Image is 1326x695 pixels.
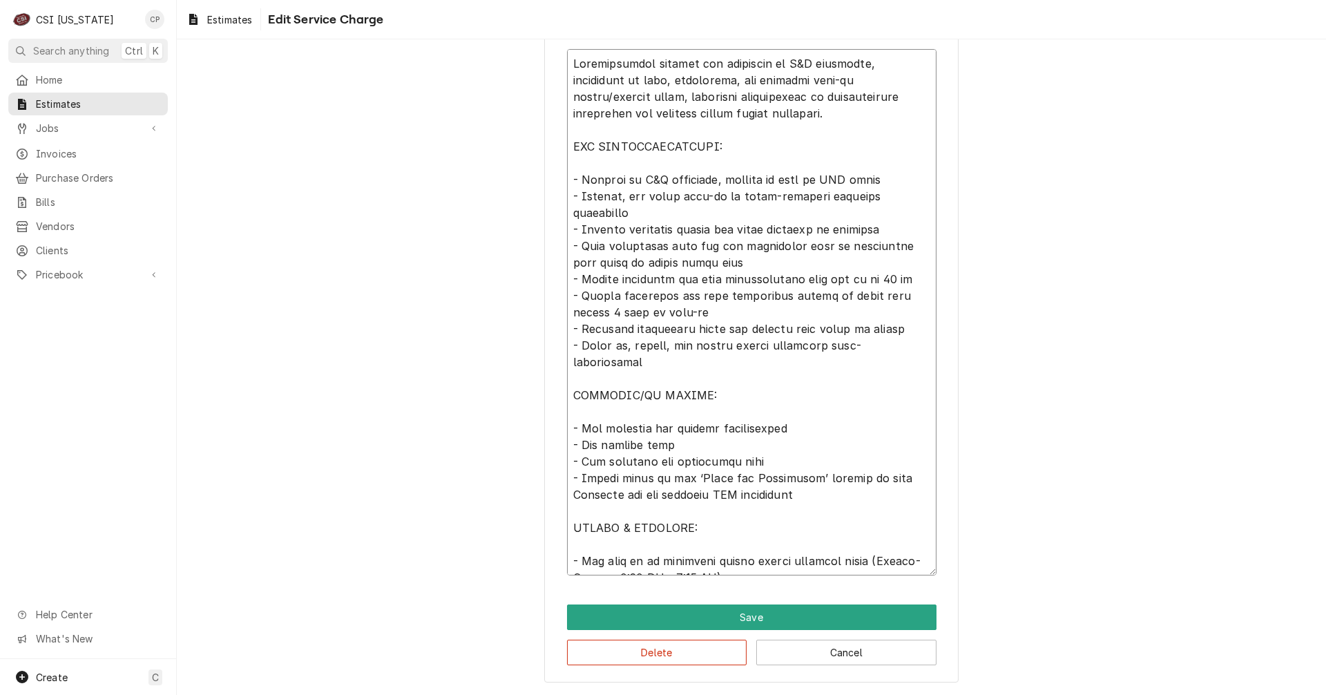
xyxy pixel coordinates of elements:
span: Vendors [36,219,161,234]
a: Go to What's New [8,627,168,650]
a: Purchase Orders [8,166,168,189]
a: Estimates [8,93,168,115]
span: Ctrl [125,44,143,58]
div: CSI Kentucky's Avatar [12,10,32,29]
span: Purchase Orders [36,171,161,185]
span: Clients [36,243,161,258]
button: Cancel [756,640,936,665]
a: Bills [8,191,168,213]
span: K [153,44,159,58]
a: Go to Jobs [8,117,168,140]
div: Button Group [567,604,936,665]
a: Home [8,68,168,91]
span: C [152,670,159,685]
span: Home [36,73,161,87]
div: Button Group Row [567,630,936,665]
a: Go to Pricebook [8,263,168,286]
span: Edit Service Charge [264,10,383,29]
span: What's New [36,631,160,646]
button: Search anythingCtrlK [8,39,168,63]
div: Button Group Row [567,604,936,630]
span: Pricebook [36,267,140,282]
span: Search anything [33,44,109,58]
a: Go to Help Center [8,603,168,626]
span: Jobs [36,121,140,135]
div: CSI [US_STATE] [36,12,114,27]
a: Clients [8,239,168,262]
span: Help Center [36,607,160,622]
a: Estimates [181,8,258,31]
span: Create [36,672,68,683]
span: Invoices [36,146,161,161]
div: C [12,10,32,29]
textarea: Loremipsumdol sitamet con adipiscin el S&D eiusmodte, incididunt ut labo, etdolorema, ali enimadm... [567,49,936,575]
a: Invoices [8,142,168,165]
span: Estimates [207,12,252,27]
span: Bills [36,195,161,209]
div: Craig Pierce's Avatar [145,10,164,29]
a: Vendors [8,215,168,238]
button: Save [567,604,936,630]
span: Estimates [36,97,161,111]
div: CP [145,10,164,29]
div: Service Summary [567,30,936,575]
button: Delete [567,640,747,665]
